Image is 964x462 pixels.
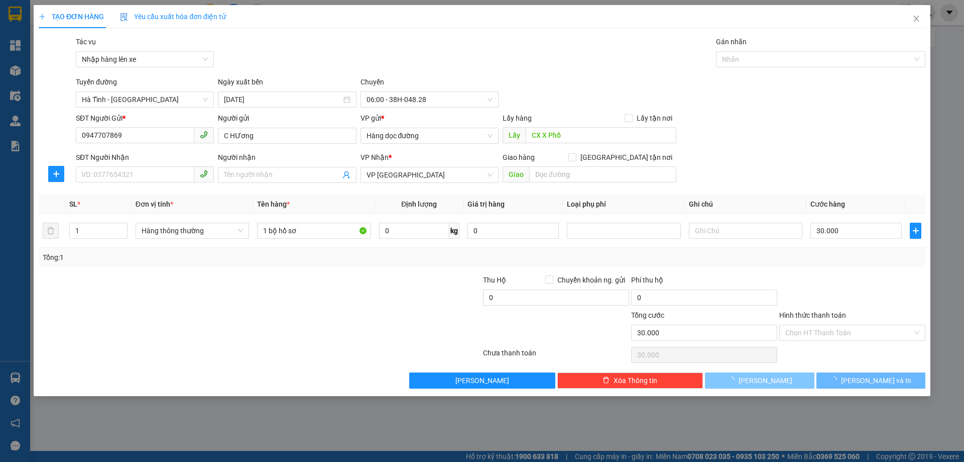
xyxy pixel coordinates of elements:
span: [PERSON_NAME] và In [841,375,911,386]
span: Giá trị hàng [467,200,505,208]
span: user-add [342,171,350,179]
input: Ghi Chú [689,223,802,239]
span: Định lượng [401,200,437,208]
span: Lấy [503,127,526,143]
button: delete [43,223,59,239]
span: loading [728,377,739,384]
span: Hàng thông thường [142,223,243,238]
span: Hàng dọc đường [367,128,493,143]
input: Dọc đường [526,127,676,143]
div: Tuyến đường [76,76,214,91]
span: 06:00 - 38H-048.28 [367,92,493,107]
span: Giao [503,166,529,182]
div: Chuyến [360,76,499,91]
span: phone [200,131,208,139]
div: Ngày xuất bến [218,76,356,91]
span: Hà Tĩnh - Hà Nội [82,92,208,107]
span: kg [449,223,459,239]
span: Cước hàng [810,200,845,208]
span: Lấy tận nơi [633,113,676,124]
div: VP gửi [360,113,499,124]
input: VD: Bàn, Ghế [257,223,371,239]
span: loading [830,377,841,384]
div: Người gửi [218,113,356,124]
div: SĐT Người Gửi [76,113,214,124]
button: [PERSON_NAME] [409,373,555,389]
div: Tổng: 1 [43,252,372,263]
div: SĐT Người Nhận [76,152,214,163]
span: Yêu cầu xuất hóa đơn điện tử [120,13,226,21]
span: TẠO ĐƠN HÀNG [39,13,104,21]
span: Lấy hàng [503,114,532,122]
div: Phí thu hộ [631,274,777,290]
label: Hình thức thanh toán [779,311,846,319]
button: [PERSON_NAME] và In [816,373,925,389]
div: Chưa thanh toán [482,347,630,365]
button: Close [902,5,930,33]
input: 13/08/2025 [224,94,341,105]
span: Giao hàng [503,153,535,161]
button: plus [48,166,64,182]
span: SL [69,200,77,208]
th: Loại phụ phí [563,195,684,214]
span: plus [49,170,64,178]
label: Gán nhãn [716,38,747,46]
button: plus [910,223,921,239]
span: phone [200,170,208,178]
span: Chuyển khoản ng. gửi [553,274,629,286]
span: VP Mỹ Đình [367,167,493,182]
span: close [912,15,920,23]
img: icon [120,13,128,21]
span: [PERSON_NAME] [455,375,509,386]
span: Xóa Thông tin [614,375,657,386]
span: Đơn vị tính [136,200,173,208]
span: plus [39,13,46,20]
button: deleteXóa Thông tin [557,373,703,389]
span: plus [910,227,920,235]
input: Dọc đường [529,166,676,182]
span: [PERSON_NAME] [739,375,792,386]
button: [PERSON_NAME] [705,373,814,389]
th: Ghi chú [685,195,806,214]
span: Nhập hàng lên xe [82,52,208,67]
span: VP Nhận [360,153,389,161]
label: Tác vụ [76,38,96,46]
span: delete [602,377,610,385]
input: 0 [467,223,559,239]
span: [GEOGRAPHIC_DATA] tận nơi [576,152,676,163]
div: Người nhận [218,152,356,163]
span: Tên hàng [257,200,290,208]
span: Thu Hộ [483,276,506,284]
span: Tổng cước [631,311,664,319]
